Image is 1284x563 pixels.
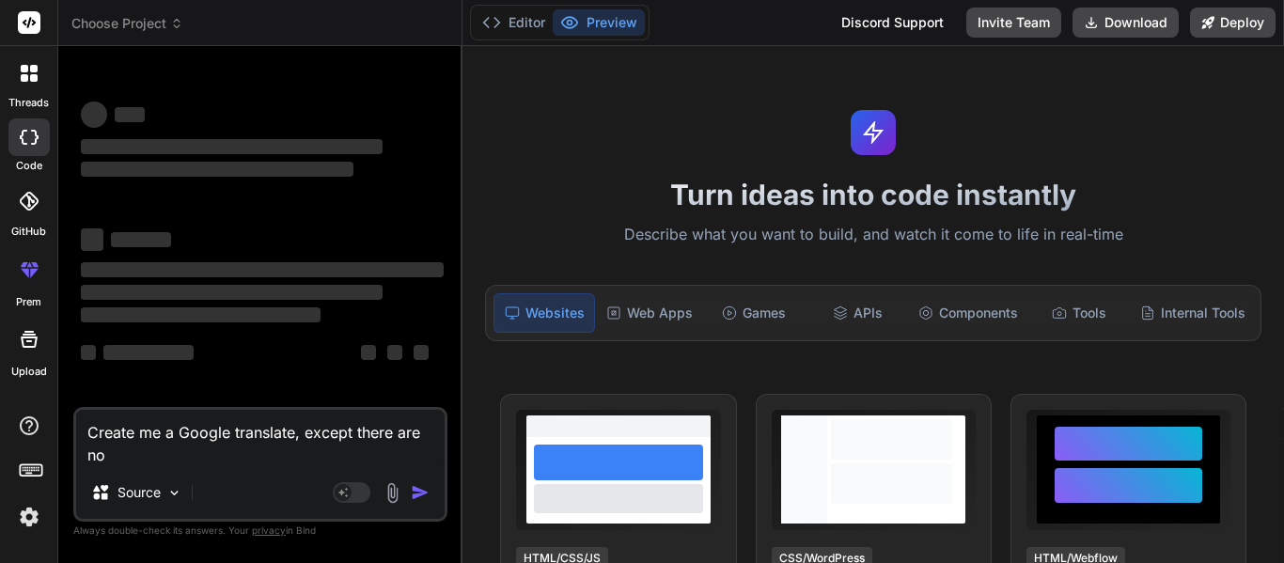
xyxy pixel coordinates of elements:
button: Deploy [1190,8,1276,38]
label: GitHub [11,224,46,240]
span: ‌ [115,107,145,122]
div: Tools [1029,293,1129,333]
span: ‌ [81,345,96,360]
label: prem [16,294,41,310]
p: Always double-check its answers. Your in Bind [73,522,447,540]
div: Web Apps [599,293,700,333]
div: Websites [493,293,595,333]
div: Components [911,293,1026,333]
span: ‌ [81,228,103,251]
span: ‌ [414,345,429,360]
h1: Turn ideas into code instantly [474,178,1273,211]
span: ‌ [361,345,376,360]
span: ‌ [111,232,171,247]
img: attachment [382,482,403,504]
label: code [16,158,42,174]
textarea: Create me a Google translate, except there are no [76,410,445,466]
label: threads [8,95,49,111]
label: Upload [11,364,47,380]
button: Editor [475,9,553,36]
span: ‌ [81,307,321,322]
span: ‌ [103,345,194,360]
span: privacy [252,524,286,536]
img: icon [411,483,430,502]
img: Pick Models [166,485,182,501]
span: Choose Project [71,14,183,33]
div: APIs [807,293,907,333]
span: ‌ [81,262,444,277]
div: Games [704,293,804,333]
p: Source [117,483,161,502]
span: ‌ [81,285,383,300]
span: ‌ [387,345,402,360]
div: Internal Tools [1133,293,1253,333]
p: Describe what you want to build, and watch it come to life in real-time [474,223,1273,247]
span: ‌ [81,102,107,128]
button: Preview [553,9,645,36]
span: ‌ [81,139,383,154]
button: Invite Team [966,8,1061,38]
img: settings [13,501,45,533]
span: ‌ [81,162,353,177]
div: Discord Support [830,8,955,38]
button: Download [1073,8,1179,38]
